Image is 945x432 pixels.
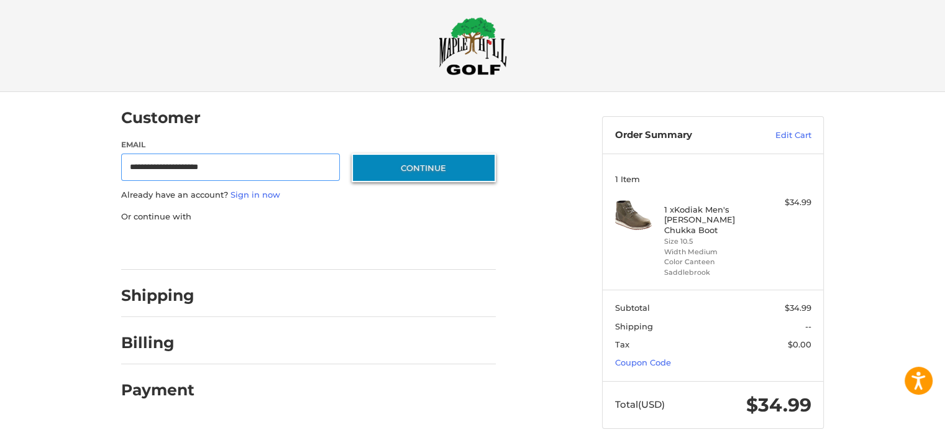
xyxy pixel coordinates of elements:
[749,129,811,142] a: Edit Cart
[788,339,811,349] span: $0.00
[121,211,496,223] p: Or continue with
[222,235,316,257] iframe: PayPal-paylater
[615,174,811,184] h3: 1 Item
[231,190,280,200] a: Sign in now
[615,321,653,331] span: Shipping
[328,235,421,257] iframe: PayPal-venmo
[762,196,811,209] div: $34.99
[664,247,759,257] li: Width Medium
[615,398,665,410] span: Total (USD)
[805,321,811,331] span: --
[664,205,759,235] h4: 1 x Kodiak Men's [PERSON_NAME] Chukka Boot
[121,139,340,150] label: Email
[352,154,496,182] button: Continue
[746,393,811,416] span: $34.99
[664,236,759,247] li: Size 10.5
[121,380,194,400] h2: Payment
[615,303,650,313] span: Subtotal
[664,257,759,277] li: Color Canteen Saddlebrook
[121,108,201,127] h2: Customer
[615,129,749,142] h3: Order Summary
[615,339,629,349] span: Tax
[785,303,811,313] span: $34.99
[439,17,507,75] img: Maple Hill Golf
[121,189,496,201] p: Already have an account?
[121,333,194,352] h2: Billing
[117,235,211,257] iframe: PayPal-paypal
[121,286,194,305] h2: Shipping
[615,357,671,367] a: Coupon Code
